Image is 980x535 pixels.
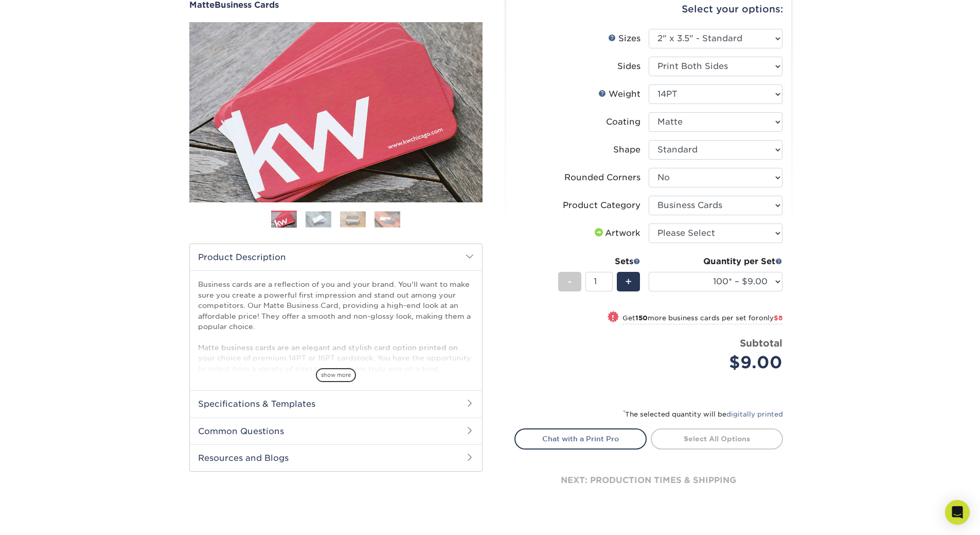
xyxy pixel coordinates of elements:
[598,88,640,100] div: Weight
[375,211,400,227] img: Business Cards 04
[340,211,366,227] img: Business Cards 03
[514,450,783,511] div: next: production times & shipping
[656,350,782,375] div: $9.00
[514,428,647,449] a: Chat with a Print Pro
[564,171,640,184] div: Rounded Corners
[635,314,648,322] strong: 150
[306,211,331,227] img: Business Cards 02
[190,444,482,471] h2: Resources and Blogs
[617,60,640,73] div: Sides
[613,144,640,156] div: Shape
[649,255,782,268] div: Quantity per Set
[593,227,640,239] div: Artwork
[759,314,782,322] span: only
[558,255,640,268] div: Sets
[726,410,783,418] a: digitally printed
[567,274,572,289] span: -
[625,274,632,289] span: +
[198,279,474,426] p: Business cards are a reflection of you and your brand. You'll want to make sure you create a powe...
[190,244,482,270] h2: Product Description
[608,32,640,45] div: Sizes
[316,368,356,382] span: show more
[190,390,482,417] h2: Specifications & Templates
[190,418,482,444] h2: Common Questions
[774,314,782,322] span: $8
[622,314,782,324] small: Get more business cards per set for
[271,207,297,233] img: Business Cards 01
[612,312,614,323] span: !
[606,116,640,128] div: Coating
[945,500,970,525] div: Open Intercom Messenger
[651,428,783,449] a: Select All Options
[623,410,783,418] small: The selected quantity will be
[740,337,782,349] strong: Subtotal
[563,199,640,212] div: Product Category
